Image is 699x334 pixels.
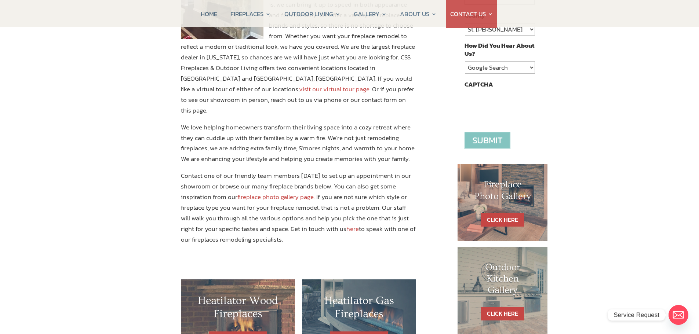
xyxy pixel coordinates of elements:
[465,80,493,88] label: CAPTCHA
[465,41,534,58] label: How Did You Hear About Us?
[472,262,533,300] h1: Outdoor Kitchen Gallery
[346,224,359,234] a: here
[481,213,524,227] a: CLICK HERE
[465,132,510,149] input: Submit
[472,179,533,205] h1: Fireplace Photo Gallery
[237,192,314,202] a: fireplace photo gallery page
[181,170,416,251] p: Contact one of our friendly team members [DATE] to set up an appointment in our showroom or brows...
[181,122,416,171] p: We love helping homeowners transform their living space into a cozy retreat where they can cuddle...
[299,84,369,94] a: visit our virtual tour page
[465,92,576,121] iframe: reCAPTCHA
[481,307,524,320] a: CLICK HERE
[669,305,688,325] a: Email
[196,294,280,324] h2: Heatilator Wood Fireplaces
[317,294,401,324] h2: Heatilator Gas Fireplaces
